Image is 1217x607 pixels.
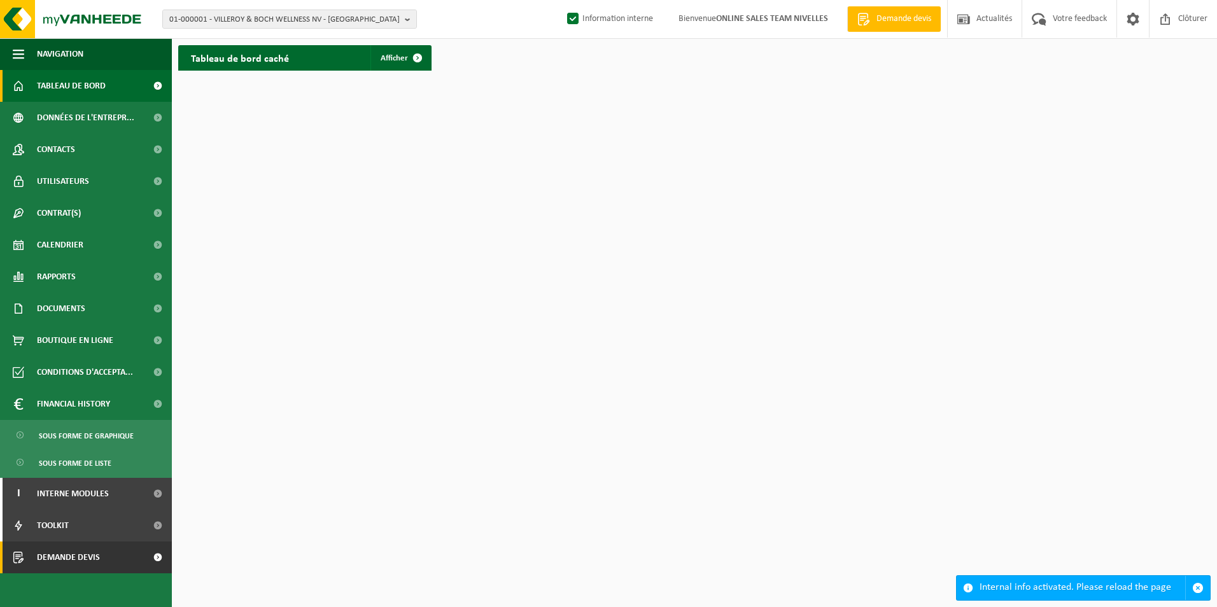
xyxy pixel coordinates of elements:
[37,478,109,510] span: Interne modules
[3,450,169,475] a: Sous forme de liste
[980,576,1185,600] div: Internal info activated. Please reload the page
[13,478,24,510] span: I
[37,134,75,165] span: Contacts
[37,197,81,229] span: Contrat(s)
[37,261,76,293] span: Rapports
[565,10,653,29] label: Information interne
[847,6,941,32] a: Demande devis
[37,293,85,324] span: Documents
[37,165,89,197] span: Utilisateurs
[716,14,828,24] strong: ONLINE SALES TEAM NIVELLES
[37,229,83,261] span: Calendrier
[37,324,113,356] span: Boutique en ligne
[370,45,430,71] a: Afficher
[178,45,302,70] h2: Tableau de bord caché
[3,423,169,447] a: Sous forme de graphique
[37,510,69,541] span: Toolkit
[162,10,417,29] button: 01-000001 - VILLEROY & BOCH WELLNESS NV - [GEOGRAPHIC_DATA]
[381,54,408,62] span: Afficher
[37,356,133,388] span: Conditions d'accepta...
[39,451,111,475] span: Sous forme de liste
[37,38,83,70] span: Navigation
[37,541,100,573] span: Demande devis
[37,388,110,420] span: Financial History
[37,70,106,102] span: Tableau de bord
[169,10,400,29] span: 01-000001 - VILLEROY & BOCH WELLNESS NV - [GEOGRAPHIC_DATA]
[39,424,134,448] span: Sous forme de graphique
[873,13,934,25] span: Demande devis
[37,102,134,134] span: Données de l'entrepr...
